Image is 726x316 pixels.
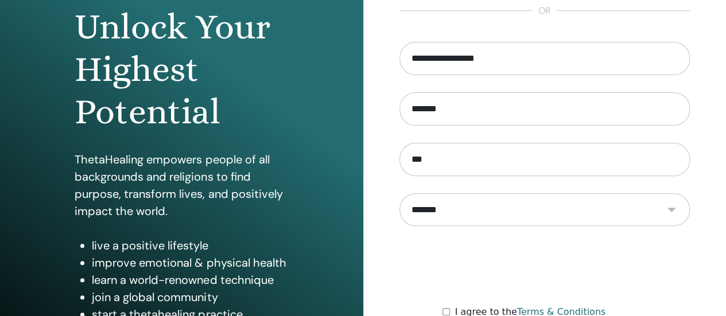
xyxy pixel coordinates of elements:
li: improve emotional & physical health [92,254,288,271]
iframe: reCAPTCHA [457,243,632,288]
li: join a global community [92,288,288,306]
span: or [533,4,557,18]
h1: Unlock Your Highest Potential [75,6,288,134]
p: ThetaHealing empowers people of all backgrounds and religions to find purpose, transform lives, a... [75,151,288,220]
li: learn a world-renowned technique [92,271,288,288]
li: live a positive lifestyle [92,237,288,254]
